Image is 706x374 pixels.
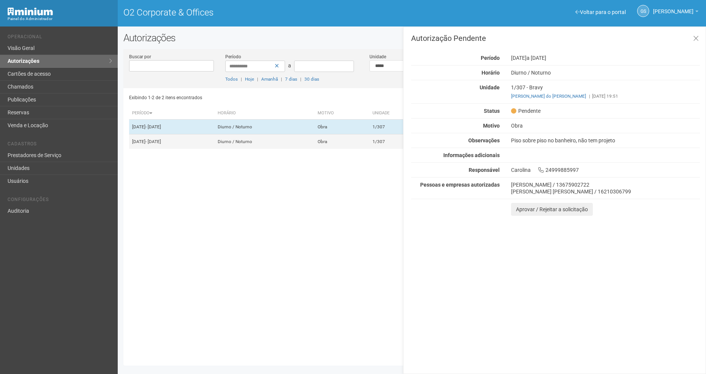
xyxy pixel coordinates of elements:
strong: Motivo [483,123,500,129]
strong: Responsável [469,167,500,173]
span: a [DATE] [527,55,546,61]
a: Voltar para o portal [575,9,626,15]
a: [PERSON_NAME] do [PERSON_NAME] [511,93,586,99]
span: - [DATE] [145,124,161,129]
div: [PERSON_NAME] [PERSON_NAME] / 16210306799 [511,188,700,195]
th: Unidade [369,107,426,120]
a: [PERSON_NAME] [653,9,698,16]
h1: O2 Corporate & Offices [123,8,406,17]
div: Painel do Administrador [8,16,112,22]
div: Obra [505,122,706,129]
th: Período [129,107,215,120]
button: Aprovar / Rejeitar a solicitação [511,203,593,216]
div: [DATE] [505,55,706,61]
strong: Observações [468,137,500,143]
span: Gabriela Souza [653,1,694,14]
td: [DATE] [129,134,215,149]
div: [DATE] 19:51 [511,93,700,100]
span: - [DATE] [145,139,161,144]
div: 1/307 - Bravy [505,84,706,100]
span: | [241,76,242,82]
h2: Autorizações [123,32,700,44]
label: Unidade [369,53,386,60]
div: [PERSON_NAME] / 13675902722 [511,181,700,188]
a: Hoje [245,76,254,82]
label: Período [225,53,241,60]
span: | [589,93,590,99]
a: Todos [225,76,238,82]
div: Diurno / Noturno [505,69,706,76]
a: 30 dias [304,76,319,82]
th: Horário [215,107,314,120]
li: Operacional [8,34,112,42]
strong: Status [484,108,500,114]
a: 7 dias [285,76,297,82]
a: GS [637,5,649,17]
td: 1/307 [369,120,426,134]
strong: Horário [482,70,500,76]
img: Minium [8,8,53,16]
span: | [300,76,301,82]
div: Piso sobre piso no banheiro, não tem projeto [505,137,706,144]
div: Carolina 24999885997 [505,167,706,173]
td: Diurno / Noturno [215,120,314,134]
span: | [257,76,258,82]
strong: Informações adicionais [443,152,500,158]
div: Exibindo 1-2 de 2 itens encontrados [129,92,410,103]
td: Obra [315,134,369,149]
label: Buscar por [129,53,151,60]
li: Cadastros [8,141,112,149]
td: 1/307 [369,134,426,149]
strong: Período [481,55,500,61]
li: Configurações [8,197,112,205]
td: Diurno / Noturno [215,134,314,149]
a: Amanhã [261,76,278,82]
th: Motivo [315,107,369,120]
span: | [281,76,282,82]
span: Pendente [511,108,541,114]
strong: Unidade [480,84,500,90]
span: a [288,62,291,69]
td: [DATE] [129,120,215,134]
strong: Pessoas e empresas autorizadas [420,182,500,188]
td: Obra [315,120,369,134]
h3: Autorização Pendente [411,34,700,42]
